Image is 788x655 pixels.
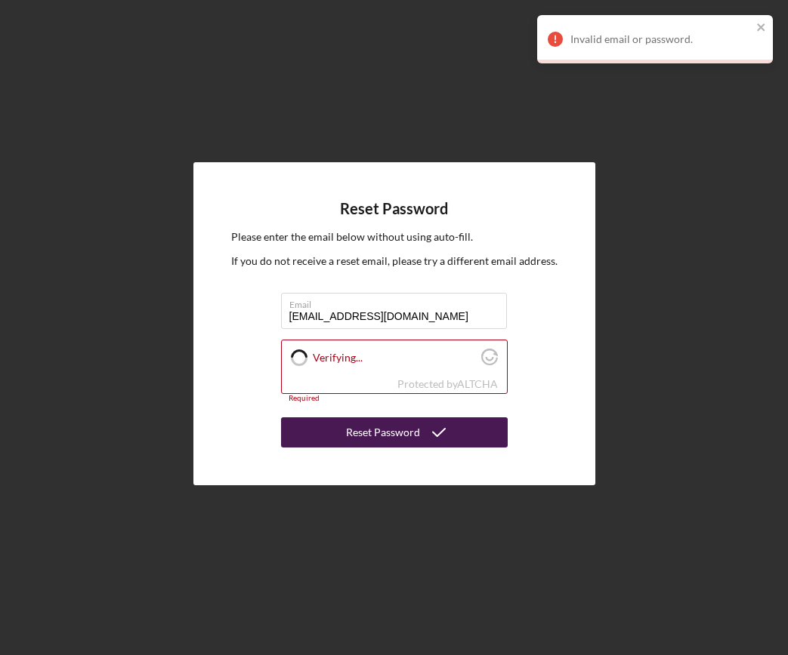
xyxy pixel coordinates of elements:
label: Verifying... [313,352,477,364]
label: Email [289,294,507,310]
p: If you do not receive a reset email, please try a different email address. [231,253,558,269]
button: close [756,21,767,35]
div: Reset Password [346,417,420,447]
a: Visit Altcha.org [481,355,498,367]
div: Protected by [397,378,498,390]
a: Visit Altcha.org [457,377,498,390]
p: Please enter the email below without using auto-fill. [231,229,558,245]
div: Invalid email or password. [570,33,752,45]
button: Reset Password [281,417,508,447]
div: Required [281,394,508,403]
h4: Reset Password [340,200,448,217]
